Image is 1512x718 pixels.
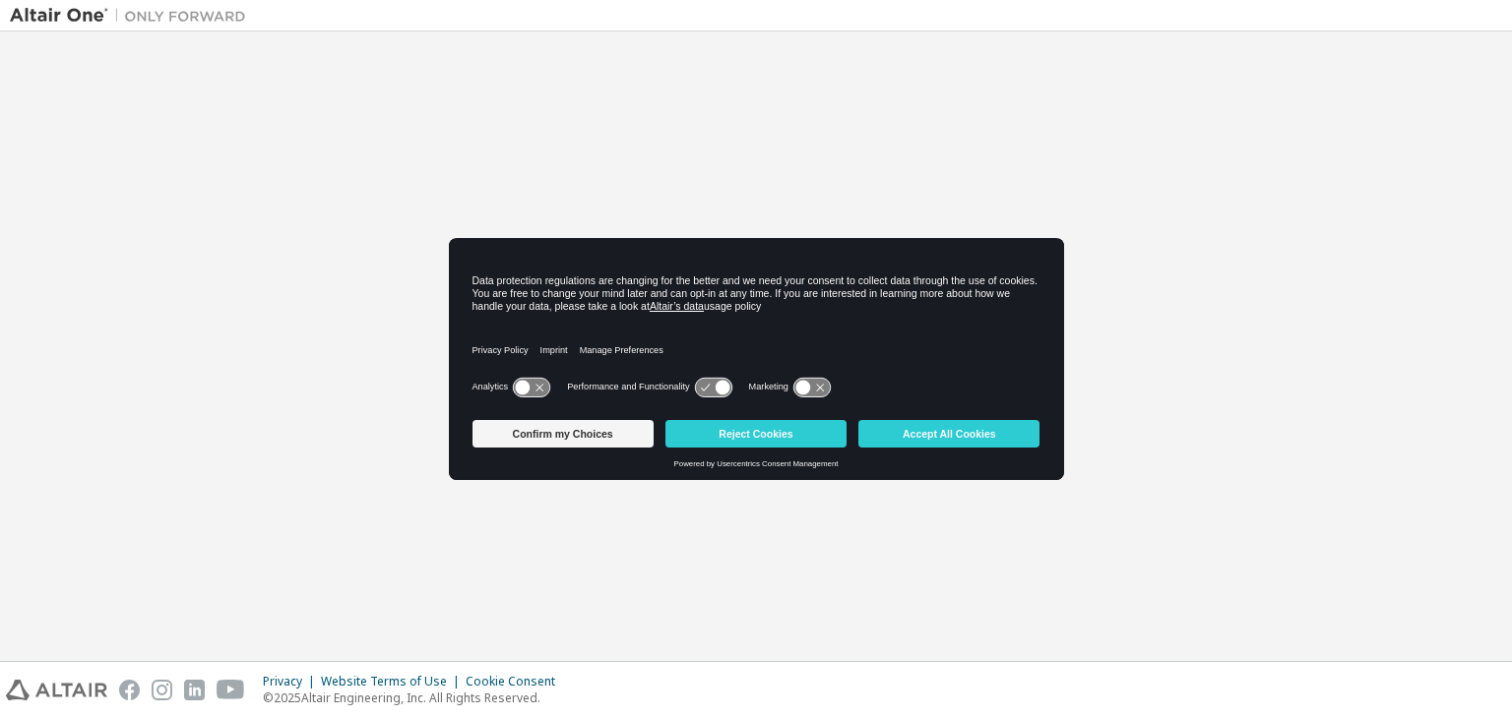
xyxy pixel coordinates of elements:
[466,674,567,689] div: Cookie Consent
[263,674,321,689] div: Privacy
[10,6,256,26] img: Altair One
[119,680,140,700] img: facebook.svg
[184,680,205,700] img: linkedin.svg
[152,680,172,700] img: instagram.svg
[6,680,107,700] img: altair_logo.svg
[321,674,466,689] div: Website Terms of Use
[217,680,245,700] img: youtube.svg
[263,689,567,706] p: © 2025 Altair Engineering, Inc. All Rights Reserved.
